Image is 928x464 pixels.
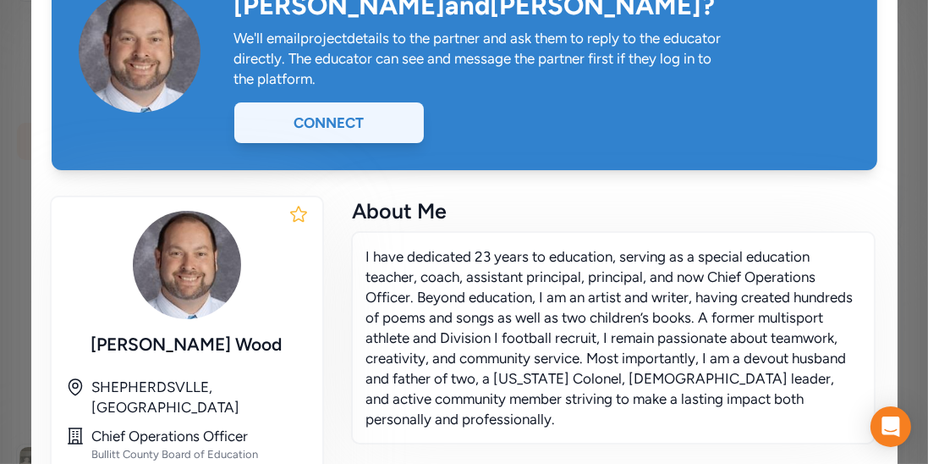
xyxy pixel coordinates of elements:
div: Connect [234,102,424,143]
div: We'll email project details to the partner and ask them to reply to the educator directly. The ed... [234,28,722,89]
div: Bullitt County Board of Education [92,448,309,461]
div: About Me [353,197,874,224]
p: I have dedicated 23 years to education, serving as a special education teacher, coach, assistant ... [366,246,860,429]
div: Open Intercom Messenger [870,406,911,447]
div: Chief Operations Officer [92,426,309,446]
div: SHEPHERDSVLLE, [GEOGRAPHIC_DATA] [92,377,309,417]
div: [PERSON_NAME] Wood [65,333,309,356]
img: 6bHKBkV8SRuMdwFIhfNi [133,211,241,319]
